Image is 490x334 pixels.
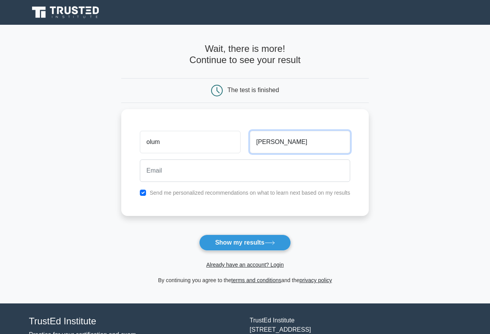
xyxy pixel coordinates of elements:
input: Email [140,159,350,182]
a: terms and conditions [231,277,281,283]
a: privacy policy [299,277,332,283]
label: Send me personalized recommendations on what to learn next based on my results [150,190,350,196]
input: First name [140,131,240,153]
div: By continuing you agree to the and the [117,276,373,285]
button: Show my results [199,235,291,251]
a: Already have an account? Login [206,262,284,268]
h4: TrustEd Institute [29,316,241,327]
h4: Wait, there is more! Continue to see your result [121,43,369,66]
input: Last name [250,131,350,153]
div: The test is finished [227,87,279,93]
